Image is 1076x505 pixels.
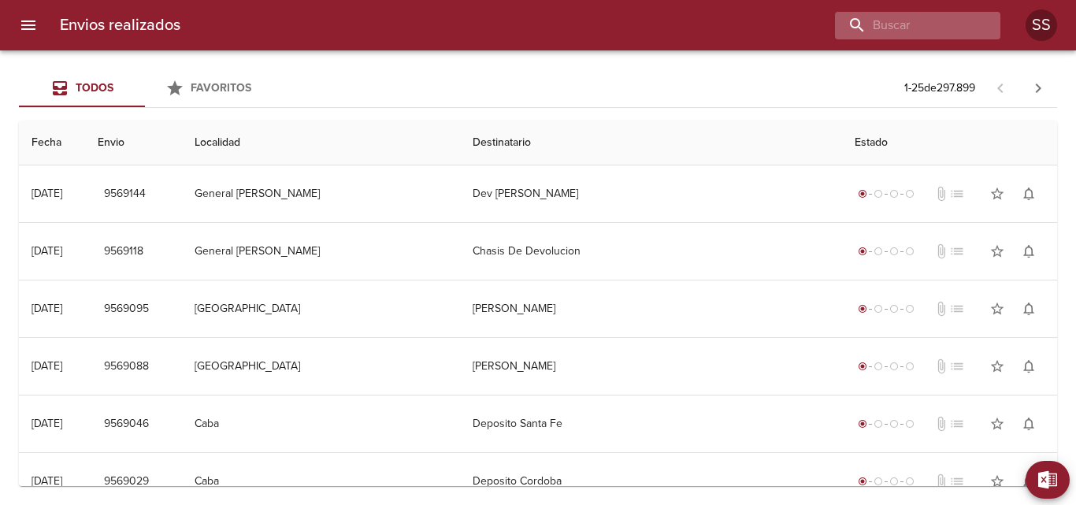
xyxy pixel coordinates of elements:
span: radio_button_unchecked [874,304,883,314]
span: 9569088 [104,357,149,377]
div: Generado [855,301,918,317]
button: Activar notificaciones [1013,178,1044,210]
span: radio_button_unchecked [905,477,915,486]
span: No tiene pedido asociado [949,473,965,489]
button: Agregar a favoritos [981,236,1013,267]
button: Agregar a favoritos [981,293,1013,325]
span: star_border [989,301,1005,317]
span: radio_button_checked [858,304,867,314]
button: 9569088 [98,352,155,381]
div: Generado [855,186,918,202]
button: 9569095 [98,295,155,324]
span: 9569118 [104,242,143,262]
span: No tiene pedido asociado [949,416,965,432]
span: No tiene documentos adjuntos [933,186,949,202]
span: notifications_none [1021,473,1037,489]
span: radio_button_checked [858,362,867,371]
span: No tiene documentos adjuntos [933,358,949,374]
span: Todos [76,81,113,95]
button: 9569144 [98,180,152,209]
button: Agregar a favoritos [981,351,1013,382]
span: Favoritos [191,81,251,95]
span: Pagina siguiente [1019,69,1057,107]
span: 9569095 [104,299,149,319]
span: radio_button_unchecked [889,419,899,429]
span: radio_button_unchecked [905,189,915,199]
input: buscar [835,12,974,39]
td: Chasis De Devolucion [460,223,842,280]
span: radio_button_checked [858,189,867,199]
div: SS [1026,9,1057,41]
span: radio_button_unchecked [874,189,883,199]
span: No tiene pedido asociado [949,358,965,374]
span: radio_button_unchecked [874,362,883,371]
button: Activar notificaciones [1013,236,1044,267]
div: [DATE] [32,187,62,200]
div: Tabs Envios [19,69,271,107]
span: radio_button_unchecked [889,247,899,256]
div: Generado [855,416,918,432]
span: radio_button_unchecked [905,304,915,314]
button: Exportar Excel [1026,461,1070,499]
span: 9569046 [104,414,149,434]
span: star_border [989,473,1005,489]
span: No tiene documentos adjuntos [933,473,949,489]
button: Activar notificaciones [1013,466,1044,497]
div: [DATE] [32,302,62,315]
span: star_border [989,358,1005,374]
span: notifications_none [1021,301,1037,317]
th: Localidad [182,121,460,165]
button: 9569118 [98,237,150,266]
th: Fecha [19,121,85,165]
span: radio_button_unchecked [905,419,915,429]
span: notifications_none [1021,416,1037,432]
th: Destinatario [460,121,842,165]
span: radio_button_unchecked [905,362,915,371]
td: Dev [PERSON_NAME] [460,165,842,222]
button: 9569046 [98,410,155,439]
div: [DATE] [32,244,62,258]
span: No tiene documentos adjuntos [933,301,949,317]
td: General [PERSON_NAME] [182,223,460,280]
span: radio_button_unchecked [889,362,899,371]
div: [DATE] [32,474,62,488]
span: radio_button_checked [858,247,867,256]
span: radio_button_unchecked [874,477,883,486]
th: Estado [842,121,1057,165]
span: 9569029 [104,472,149,492]
span: No tiene documentos adjuntos [933,243,949,259]
button: 9569029 [98,467,155,496]
td: [GEOGRAPHIC_DATA] [182,338,460,395]
button: Agregar a favoritos [981,408,1013,440]
span: 9569144 [104,184,146,204]
span: No tiene pedido asociado [949,186,965,202]
span: radio_button_unchecked [889,189,899,199]
span: notifications_none [1021,186,1037,202]
button: Activar notificaciones [1013,351,1044,382]
button: menu [9,6,47,44]
span: star_border [989,416,1005,432]
span: star_border [989,243,1005,259]
button: Agregar a favoritos [981,466,1013,497]
div: [DATE] [32,417,62,430]
div: [DATE] [32,359,62,373]
div: Generado [855,243,918,259]
span: radio_button_checked [858,477,867,486]
th: Envio [85,121,183,165]
button: Activar notificaciones [1013,408,1044,440]
span: star_border [989,186,1005,202]
td: Deposito Santa Fe [460,395,842,452]
span: radio_button_checked [858,419,867,429]
button: Activar notificaciones [1013,293,1044,325]
p: 1 - 25 de 297.899 [904,80,975,96]
span: Pagina anterior [981,80,1019,95]
td: [PERSON_NAME] [460,338,842,395]
td: Caba [182,395,460,452]
span: No tiene pedido asociado [949,243,965,259]
td: [PERSON_NAME] [460,280,842,337]
span: radio_button_unchecked [874,247,883,256]
span: notifications_none [1021,358,1037,374]
span: radio_button_unchecked [874,419,883,429]
span: radio_button_unchecked [889,304,899,314]
button: Agregar a favoritos [981,178,1013,210]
